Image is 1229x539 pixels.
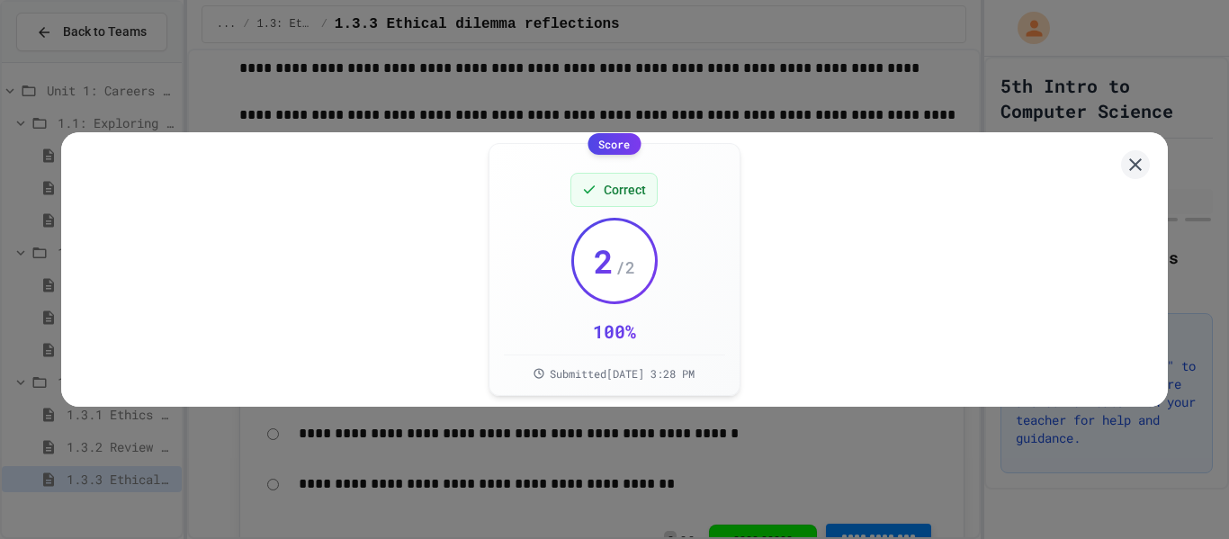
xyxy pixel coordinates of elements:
span: Submitted [DATE] 3:28 PM [550,366,695,381]
div: 100 % [593,319,636,344]
span: / 2 [615,255,635,280]
span: Correct [604,181,646,199]
div: Score [588,133,641,155]
span: 2 [594,243,614,279]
